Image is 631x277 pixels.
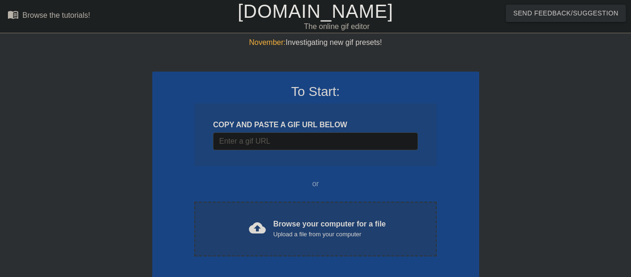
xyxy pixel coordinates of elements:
[7,9,19,20] span: menu_book
[213,132,418,150] input: Username
[177,178,455,190] div: or
[7,9,90,23] a: Browse the tutorials!
[273,230,386,239] div: Upload a file from your computer
[152,37,479,48] div: Investigating new gif presets!
[213,119,418,131] div: COPY AND PASTE A GIF URL BELOW
[513,7,618,19] span: Send Feedback/Suggestion
[249,219,266,236] span: cloud_upload
[215,21,458,32] div: The online gif editor
[238,1,393,22] a: [DOMAIN_NAME]
[506,5,626,22] button: Send Feedback/Suggestion
[22,11,90,19] div: Browse the tutorials!
[164,84,467,100] h3: To Start:
[249,38,285,46] span: November:
[273,219,386,239] div: Browse your computer for a file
